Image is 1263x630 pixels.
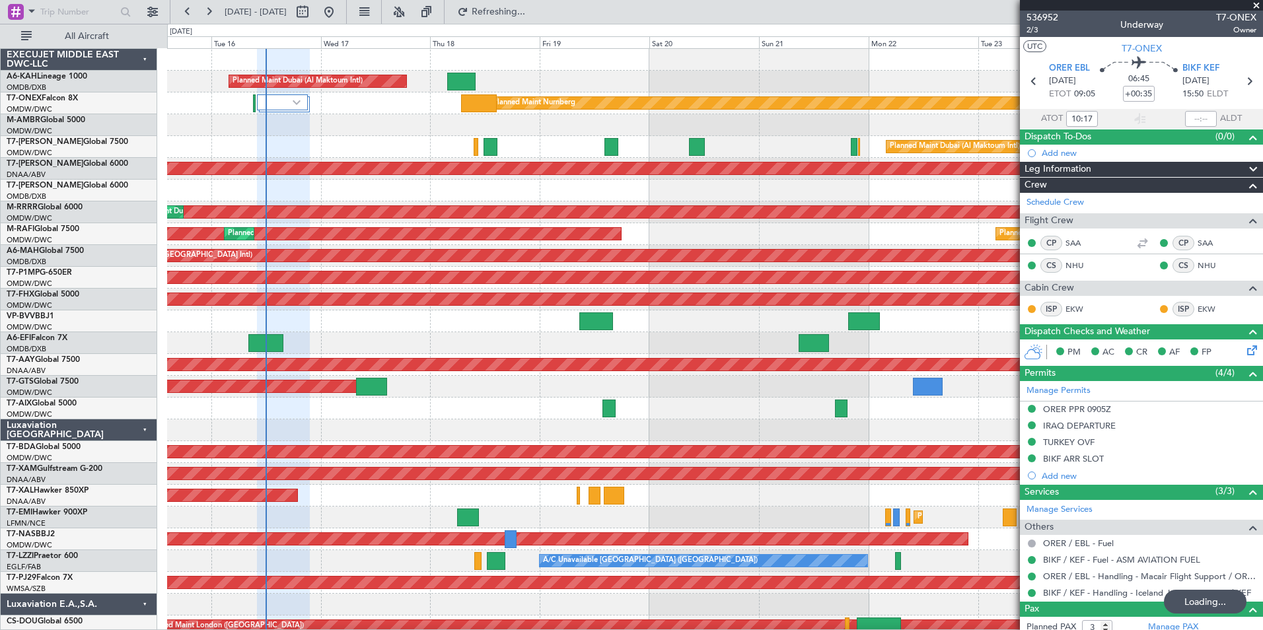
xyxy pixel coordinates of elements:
span: Services [1025,485,1059,500]
span: Owner [1216,24,1256,36]
span: BIKF KEF [1182,62,1219,75]
div: ORER PPR 0905Z [1043,403,1111,415]
a: T7-P1MPG-650ER [7,269,72,277]
span: VP-BVV [7,312,35,320]
a: M-RAFIGlobal 7500 [7,225,79,233]
a: BIKF / KEF - Fuel - ASM AVIATION FUEL [1043,554,1200,565]
div: Planned Maint Dubai (Al Maktoum Intl) [233,71,363,91]
span: [DATE] - [DATE] [225,6,287,18]
span: (4/4) [1215,366,1235,380]
button: All Aircraft [15,26,143,47]
a: VP-BVVBBJ1 [7,312,54,320]
span: Leg Information [1025,162,1091,177]
div: Loading... [1164,590,1246,613]
span: Others [1025,520,1054,535]
a: T7-LZZIPraetor 600 [7,552,78,560]
span: 2/3 [1027,24,1058,36]
a: OMDW/DWC [7,409,52,419]
a: T7-BDAGlobal 5000 [7,443,81,451]
div: Planned Maint Dubai (Al Maktoum Intl) [890,137,1020,157]
a: T7-[PERSON_NAME]Global 6000 [7,182,128,190]
a: T7-GTSGlobal 7500 [7,378,79,386]
a: M-AMBRGlobal 5000 [7,116,85,124]
div: [DATE] [170,26,192,38]
span: Crew [1025,178,1047,193]
a: ORER / EBL - Fuel [1043,538,1114,549]
a: SAA [1065,237,1095,249]
div: Underway [1120,18,1163,32]
span: T7-[PERSON_NAME] [7,138,83,146]
div: Add new [1042,147,1256,158]
div: CP [1173,236,1194,250]
a: Schedule Crew [1027,196,1084,209]
span: [DATE] [1182,75,1209,88]
a: ORER / EBL - Handling - Macair Flight Support / ORER [1043,571,1256,582]
span: AF [1169,346,1180,359]
div: IRAQ DEPARTURE [1043,420,1116,431]
a: OMDW/DWC [7,213,52,223]
span: FP [1202,346,1211,359]
span: T7-GTS [7,378,34,386]
a: OMDW/DWC [7,104,52,114]
input: --:-- [1066,111,1098,127]
span: A6-KAH [7,73,37,81]
div: TURKEY OVF [1043,437,1095,448]
a: A6-MAHGlobal 7500 [7,247,84,255]
div: Tue 23 [978,36,1088,48]
a: OMDW/DWC [7,540,52,550]
span: T7-[PERSON_NAME] [7,182,83,190]
div: Sun 21 [759,36,869,48]
span: T7-P1MP [7,269,40,277]
a: OMDW/DWC [7,388,52,398]
a: T7-EMIHawker 900XP [7,508,87,516]
span: ELDT [1207,88,1228,101]
a: T7-NASBBJ2 [7,530,55,538]
span: (0/0) [1215,129,1235,143]
span: Dispatch To-Dos [1025,129,1091,145]
div: CS [1173,258,1194,273]
a: OMDW/DWC [7,126,52,136]
span: Pax [1025,602,1039,617]
div: Sat 20 [649,36,759,48]
a: DNAA/ABV [7,497,46,507]
a: OMDW/DWC [7,300,52,310]
div: Wed 17 [321,36,431,48]
span: All Aircraft [34,32,139,41]
a: NHU [1065,260,1095,271]
a: Manage Services [1027,503,1093,516]
a: OMDW/DWC [7,453,52,463]
div: Add new [1042,470,1256,481]
span: M-RRRR [7,203,38,211]
span: T7-BDA [7,443,36,451]
span: [DATE] [1049,75,1076,88]
a: EKW [1198,303,1227,315]
a: OMDW/DWC [7,279,52,289]
span: T7-EMI [7,508,32,516]
div: ISP [1040,302,1062,316]
a: DNAA/ABV [7,475,46,485]
span: T7-ONEX [1216,11,1256,24]
img: arrow-gray.svg [293,100,301,105]
span: 15:50 [1182,88,1204,101]
a: Manage Permits [1027,384,1091,398]
span: T7-AIX [7,400,32,407]
a: EGLF/FAB [7,562,41,572]
span: CR [1136,346,1147,359]
span: AC [1102,346,1114,359]
a: T7-[PERSON_NAME]Global 6000 [7,160,128,168]
span: Flight Crew [1025,213,1073,228]
a: OMDB/DXB [7,192,46,201]
div: CP [1040,236,1062,250]
span: Cabin Crew [1025,281,1074,296]
a: WMSA/SZB [7,584,46,594]
span: T7-XAL [7,487,34,495]
div: Tue 16 [211,36,321,48]
span: PM [1067,346,1081,359]
span: CS-DOU [7,617,38,625]
span: T7-ONEX [7,94,42,102]
div: ISP [1173,302,1194,316]
span: (3/3) [1215,484,1235,498]
span: Permits [1025,366,1056,381]
a: OMDW/DWC [7,322,52,332]
span: Refreshing... [471,7,526,17]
